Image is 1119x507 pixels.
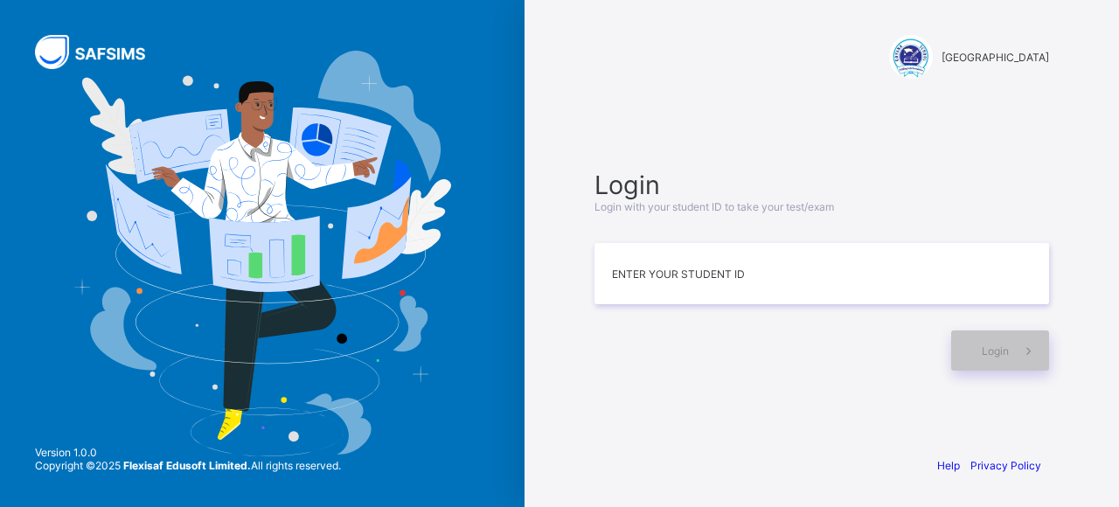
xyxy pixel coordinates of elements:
a: Privacy Policy [970,459,1041,472]
a: Help [937,459,960,472]
span: Login with your student ID to take your test/exam [594,200,834,213]
span: Login [982,344,1009,358]
span: Version 1.0.0 [35,446,341,459]
span: Login [594,170,1049,200]
img: Hero Image [73,51,450,456]
strong: Flexisaf Edusoft Limited. [123,459,251,472]
span: [GEOGRAPHIC_DATA] [942,51,1049,64]
img: SAFSIMS Logo [35,35,166,69]
span: Copyright © 2025 All rights reserved. [35,459,341,472]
